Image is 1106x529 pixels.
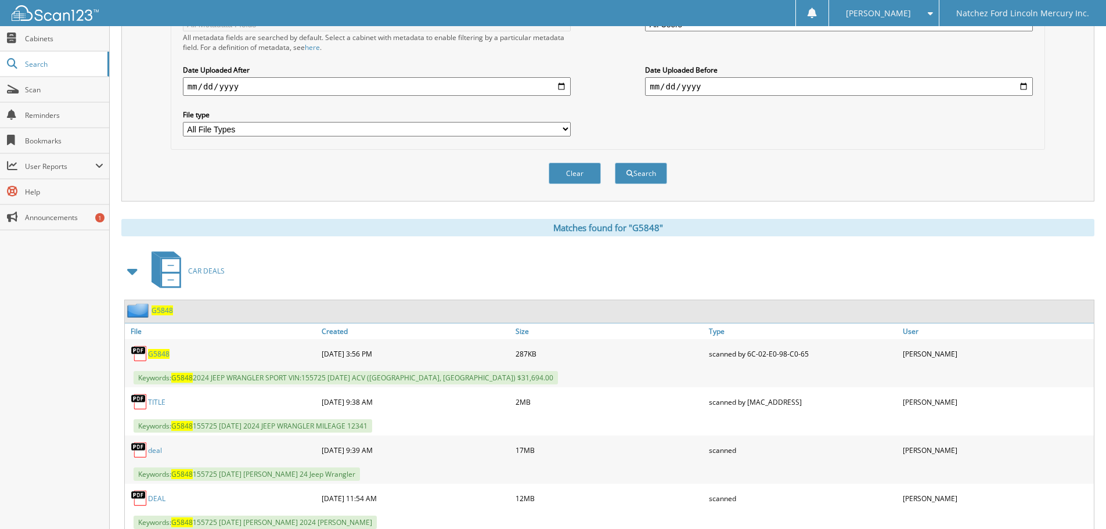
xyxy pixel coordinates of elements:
a: here [305,42,320,52]
div: [PERSON_NAME] [900,342,1094,365]
a: deal [148,445,162,455]
div: [DATE] 9:38 AM [319,390,513,413]
div: All metadata fields are searched by default. Select a cabinet with metadata to enable filtering b... [183,33,571,52]
span: Keywords: 155725 [DATE] [PERSON_NAME] 2024 [PERSON_NAME] [134,516,377,529]
div: [DATE] 3:56 PM [319,342,513,365]
div: [PERSON_NAME] [900,438,1094,462]
div: Matches found for "G5848" [121,219,1094,236]
div: [PERSON_NAME] [900,487,1094,510]
label: Date Uploaded After [183,65,571,75]
span: Keywords: 155725 [DATE] 2024 JEEP WRANGLER MILEAGE 12341 [134,419,372,433]
a: Type [706,323,900,339]
div: 17MB [513,438,707,462]
iframe: Chat Widget [1048,473,1106,529]
button: Clear [549,163,601,184]
span: Help [25,187,103,197]
span: CAR DEALS [188,266,225,276]
div: 287KB [513,342,707,365]
span: User Reports [25,161,95,171]
div: [DATE] 9:39 AM [319,438,513,462]
img: PDF.png [131,441,148,459]
input: start [183,77,571,96]
span: G5848 [171,517,193,527]
span: Scan [25,85,103,95]
span: Reminders [25,110,103,120]
div: [DATE] 11:54 AM [319,487,513,510]
div: 2MB [513,390,707,413]
div: 1 [95,213,105,222]
span: Announcements [25,213,103,222]
span: Keywords: 2024 JEEP WRANGLER SPORT VIN:155725 [DATE] ACV ([GEOGRAPHIC_DATA], [GEOGRAPHIC_DATA]) $... [134,371,558,384]
input: end [645,77,1033,96]
span: [PERSON_NAME] [846,10,911,17]
div: 12MB [513,487,707,510]
img: PDF.png [131,345,148,362]
img: scan123-logo-white.svg [12,5,99,21]
a: DEAL [148,494,165,503]
span: Keywords: 155725 [DATE] [PERSON_NAME] 24 Jeep Wrangler [134,467,360,481]
a: User [900,323,1094,339]
a: Created [319,323,513,339]
a: G5848 [148,349,170,359]
a: File [125,323,319,339]
span: Cabinets [25,34,103,44]
span: G5848 [171,421,193,431]
span: Search [25,59,102,69]
span: Bookmarks [25,136,103,146]
a: G5848 [152,305,173,315]
img: folder2.png [127,303,152,318]
div: scanned [706,438,900,462]
a: CAR DEALS [145,248,225,294]
div: scanned by 6C-02-E0-98-C0-65 [706,342,900,365]
div: scanned by [MAC_ADDRESS] [706,390,900,413]
span: Natchez Ford Lincoln Mercury Inc. [956,10,1089,17]
label: Date Uploaded Before [645,65,1033,75]
div: scanned [706,487,900,510]
label: File type [183,110,571,120]
button: Search [615,163,667,184]
div: [PERSON_NAME] [900,390,1094,413]
span: G5848 [171,373,193,383]
span: G5848 [171,469,193,479]
a: Size [513,323,707,339]
img: PDF.png [131,393,148,411]
a: TITLE [148,397,165,407]
img: PDF.png [131,490,148,507]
